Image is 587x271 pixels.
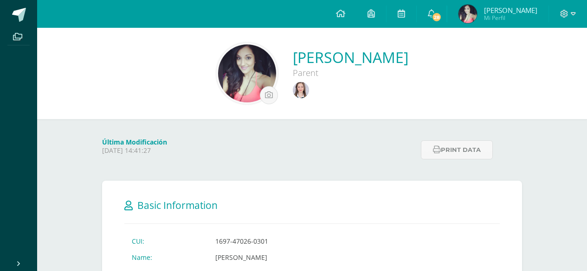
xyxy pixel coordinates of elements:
span: Basic Information [137,199,218,212]
td: Name: [124,249,208,265]
h4: Última Modificación [102,138,415,146]
p: [DATE] 14:41:27 [102,146,415,155]
img: 6b2775c199b7ab98faf4c3b128c26ced.png [293,82,309,98]
div: Parent [293,67,408,78]
a: [PERSON_NAME] [293,47,408,67]
td: 1697-47026-0301 [208,233,331,249]
img: d686daa607961b8b187ff7fdc61e0d8f.png [458,5,477,23]
img: 0991bf997eb64f92b86bad2da4b31500.png [218,44,276,102]
span: 28 [432,12,442,22]
td: [PERSON_NAME] [208,249,331,265]
td: CUI: [124,233,208,249]
span: [PERSON_NAME] [484,6,537,15]
button: Print data [421,140,493,159]
span: Mi Perfil [484,14,537,22]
